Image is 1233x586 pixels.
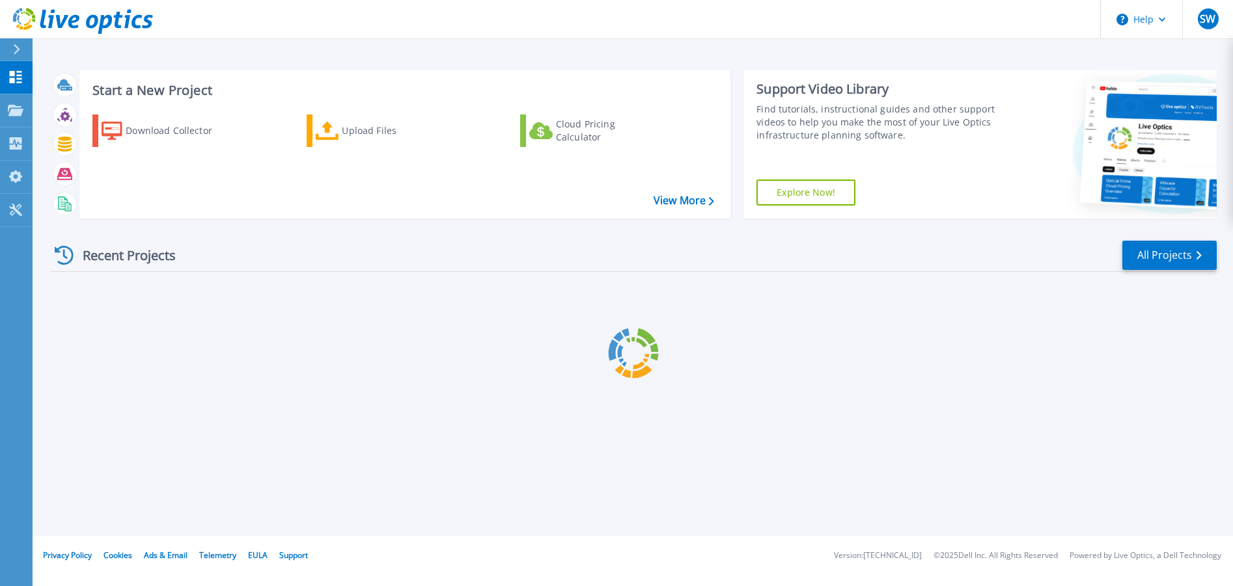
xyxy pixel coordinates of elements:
a: View More [654,194,714,207]
a: Cloud Pricing Calculator [520,114,665,147]
a: EULA [248,550,268,561]
div: Support Video Library [756,81,997,98]
div: Find tutorials, instructional guides and other support videos to help you make the most of your L... [756,103,997,142]
div: Cloud Pricing Calculator [556,118,660,144]
a: Cookies [104,550,132,561]
a: Privacy Policy [43,550,92,561]
div: Download Collector [126,118,230,144]
span: SW [1200,14,1215,24]
div: Upload Files [342,118,446,144]
li: Version: [TECHNICAL_ID] [834,552,922,560]
a: Support [279,550,308,561]
a: Upload Files [307,114,452,147]
a: Telemetry [199,550,236,561]
a: Ads & Email [144,550,187,561]
li: © 2025 Dell Inc. All Rights Reserved [934,552,1058,560]
a: All Projects [1122,241,1217,270]
div: Recent Projects [50,239,193,271]
li: Powered by Live Optics, a Dell Technology [1070,552,1221,560]
a: Download Collector [92,114,238,147]
h3: Start a New Project [92,83,713,98]
a: Explore Now! [756,180,855,206]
